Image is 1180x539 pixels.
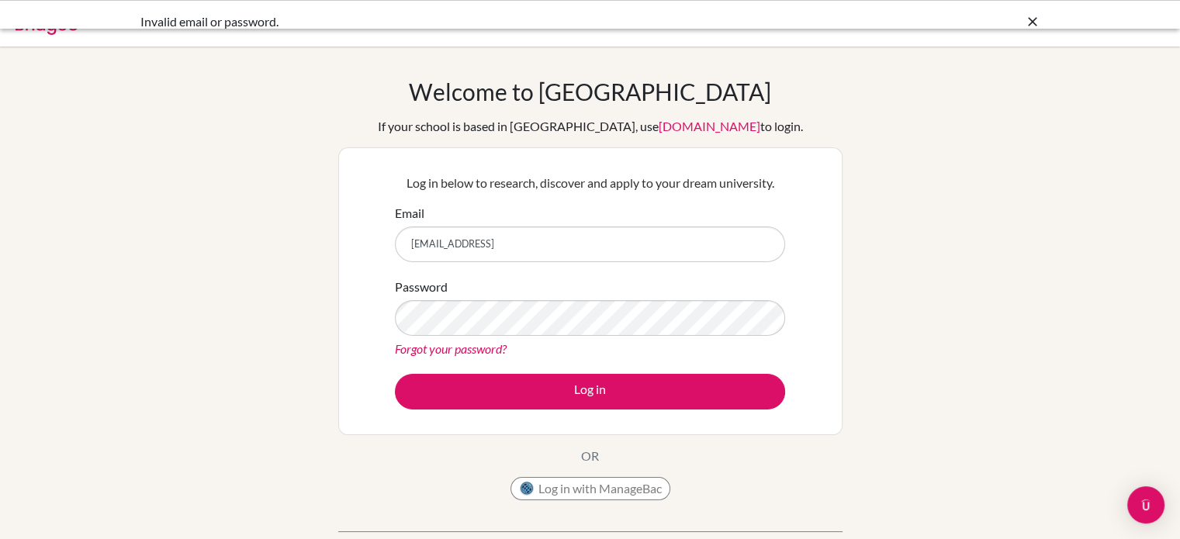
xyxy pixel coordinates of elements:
[395,204,424,223] label: Email
[395,341,507,356] a: Forgot your password?
[409,78,771,105] h1: Welcome to [GEOGRAPHIC_DATA]
[510,477,670,500] button: Log in with ManageBac
[659,119,760,133] a: [DOMAIN_NAME]
[581,447,599,465] p: OR
[395,278,448,296] label: Password
[395,374,785,409] button: Log in
[140,12,808,31] div: Invalid email or password.
[378,117,803,136] div: If your school is based in [GEOGRAPHIC_DATA], use to login.
[395,174,785,192] p: Log in below to research, discover and apply to your dream university.
[1127,486,1164,523] div: Open Intercom Messenger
